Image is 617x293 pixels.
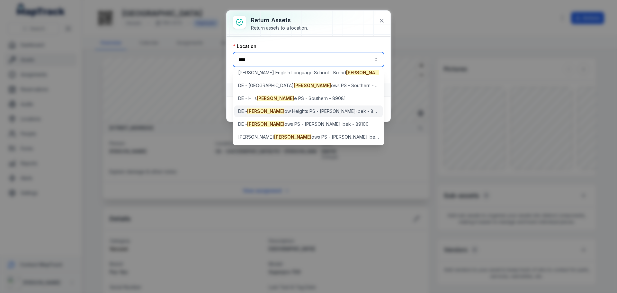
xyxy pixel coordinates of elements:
[238,108,379,114] span: DE - ow Heights PS - [PERSON_NAME]-bek - 89277
[238,121,369,127] span: DE - ows PS - [PERSON_NAME]-bek - 89100
[257,96,294,101] span: [PERSON_NAME]
[227,83,390,96] button: Assets1
[238,95,345,102] span: DE - Hills e PS - Southern - 89081
[251,25,308,31] div: Return assets to a location.
[274,134,311,140] span: [PERSON_NAME]
[233,43,256,50] label: Location
[238,134,379,140] span: [PERSON_NAME] ows PS - [PERSON_NAME]-bek - 89271
[238,69,379,76] span: [PERSON_NAME] English Language School - Broad ows Campus - [PERSON_NAME]-bek - 89160
[346,70,383,75] span: [PERSON_NAME]
[247,121,284,127] span: [PERSON_NAME]
[238,82,379,89] span: DE - [GEOGRAPHIC_DATA] ows PS - Southern - 89055
[294,83,331,88] span: [PERSON_NAME]
[251,16,308,25] h3: Return assets
[247,108,284,114] span: [PERSON_NAME]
